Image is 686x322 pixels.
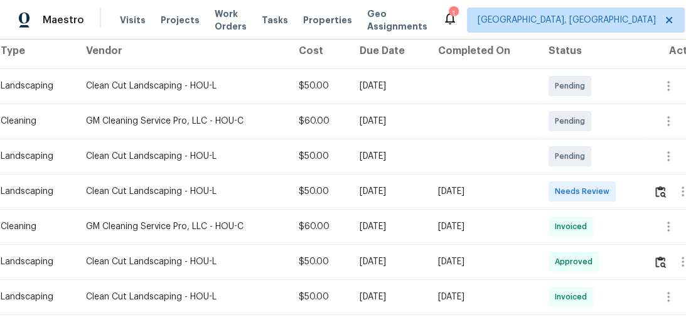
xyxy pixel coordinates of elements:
[653,176,668,207] button: Review Icon
[299,220,340,233] div: $60.00
[438,255,528,268] div: [DATE]
[76,33,289,68] th: Vendor
[555,291,592,303] span: Invoiced
[555,150,590,163] span: Pending
[360,220,418,233] div: [DATE]
[655,256,666,268] img: Review Icon
[350,33,428,68] th: Due Date
[1,115,66,127] div: Cleaning
[1,80,66,92] div: Landscaping
[555,185,614,198] span: Needs Review
[428,33,539,68] th: Completed On
[86,291,279,303] div: Clean Cut Landscaping - HOU-L
[539,33,643,68] th: Status
[120,14,146,26] span: Visits
[360,80,418,92] div: [DATE]
[438,291,528,303] div: [DATE]
[653,247,668,277] button: Review Icon
[449,8,458,20] div: 1
[555,255,598,268] span: Approved
[299,150,340,163] div: $50.00
[1,255,66,268] div: Landscaping
[289,33,350,68] th: Cost
[360,255,418,268] div: [DATE]
[360,150,418,163] div: [DATE]
[299,255,340,268] div: $50.00
[555,115,590,127] span: Pending
[86,185,279,198] div: Clean Cut Landscaping - HOU-L
[1,185,66,198] div: Landscaping
[655,186,666,198] img: Review Icon
[1,150,66,163] div: Landscaping
[438,220,528,233] div: [DATE]
[360,291,418,303] div: [DATE]
[478,14,656,26] span: [GEOGRAPHIC_DATA], [GEOGRAPHIC_DATA]
[360,115,418,127] div: [DATE]
[43,14,84,26] span: Maestro
[86,115,279,127] div: GM Cleaning Service Pro, LLC - HOU-C
[161,14,200,26] span: Projects
[555,220,592,233] span: Invoiced
[1,220,66,233] div: Cleaning
[86,220,279,233] div: GM Cleaning Service Pro, LLC - HOU-C
[1,291,66,303] div: Landscaping
[299,291,340,303] div: $50.00
[299,115,340,127] div: $60.00
[86,150,279,163] div: Clean Cut Landscaping - HOU-L
[303,14,352,26] span: Properties
[299,185,340,198] div: $50.00
[299,80,340,92] div: $50.00
[262,16,288,24] span: Tasks
[555,80,590,92] span: Pending
[367,8,427,33] span: Geo Assignments
[86,80,279,92] div: Clean Cut Landscaping - HOU-L
[438,185,528,198] div: [DATE]
[360,185,418,198] div: [DATE]
[215,8,247,33] span: Work Orders
[86,255,279,268] div: Clean Cut Landscaping - HOU-L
